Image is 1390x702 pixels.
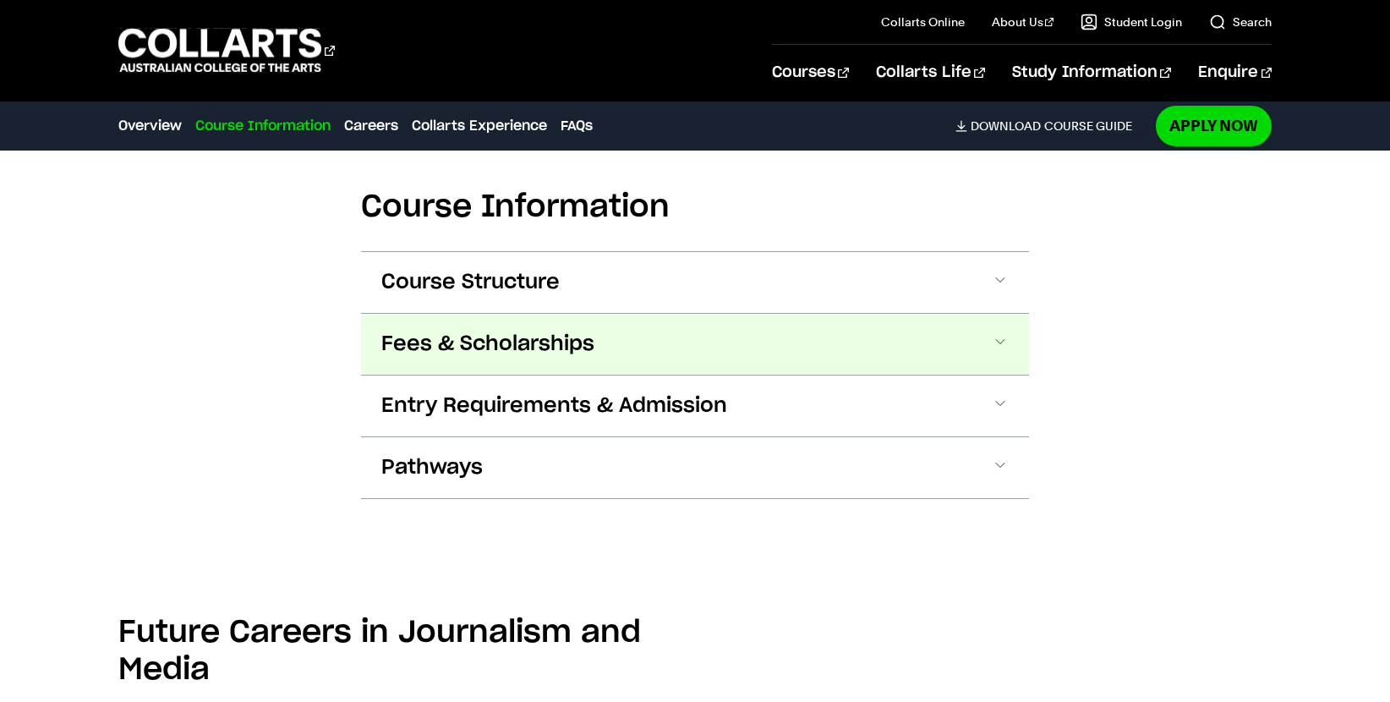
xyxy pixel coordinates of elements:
[118,614,736,688] h2: Future Careers in Journalism and Media
[1012,45,1171,101] a: Study Information
[1198,45,1272,101] a: Enquire
[361,437,1029,498] button: Pathways
[971,118,1041,134] span: Download
[561,116,593,136] a: FAQs
[361,189,1029,226] h2: Course Information
[361,376,1029,436] button: Entry Requirements & Admission
[118,26,335,74] div: Go to homepage
[195,116,331,136] a: Course Information
[361,252,1029,313] button: Course Structure
[381,454,483,481] span: Pathways
[381,269,560,296] span: Course Structure
[381,331,594,358] span: Fees & Scholarships
[1081,14,1182,30] a: Student Login
[881,14,965,30] a: Collarts Online
[381,392,727,420] span: Entry Requirements & Admission
[118,116,182,136] a: Overview
[1156,106,1272,145] a: Apply Now
[412,116,547,136] a: Collarts Experience
[772,45,849,101] a: Courses
[992,14,1054,30] a: About Us
[955,118,1146,134] a: DownloadCourse Guide
[1209,14,1272,30] a: Search
[344,116,398,136] a: Careers
[876,45,985,101] a: Collarts Life
[361,314,1029,375] button: Fees & Scholarships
